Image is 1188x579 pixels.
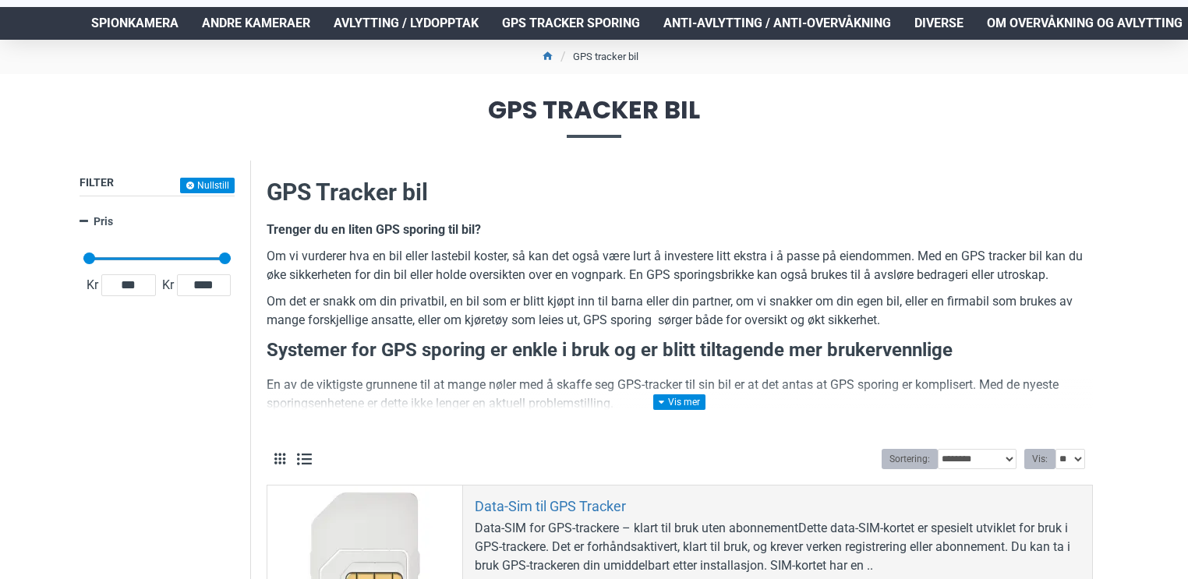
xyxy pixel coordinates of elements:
a: GPS Tracker Sporing [490,7,652,40]
span: Om overvåkning og avlytting [987,14,1183,33]
span: Filter [80,176,114,189]
h2: GPS Tracker bil [267,176,1093,209]
h3: Systemer for GPS sporing er enkle i bruk og er blitt tiltagende mer brukervennlige [267,337,1093,364]
a: Data-Sim til GPS Tracker [475,497,626,515]
b: Trenger du en liten GPS sporing til bil? [267,222,481,237]
span: GPS Tracker Sporing [502,14,640,33]
a: Avlytting / Lydopptak [322,7,490,40]
a: Pris [80,208,235,235]
p: Om vi vurderer hva en bil eller lastebil koster, så kan det også være lurt å investere litt ekstr... [267,247,1093,284]
span: Kr [83,276,101,295]
span: GPS tracker bil [80,97,1108,137]
label: Vis: [1024,449,1055,469]
p: En av de viktigste grunnene til at mange nøler med å skaffe seg GPS-tracker til sin bil er at det... [267,376,1093,413]
span: Andre kameraer [202,14,310,33]
a: Spionkamera [80,7,190,40]
span: Diverse [914,14,963,33]
span: Avlytting / Lydopptak [334,14,479,33]
p: Om det er snakk om din privatbil, en bil som er blitt kjøpt inn til barna eller din partner, om v... [267,292,1093,330]
span: Kr [159,276,177,295]
label: Sortering: [882,449,938,469]
span: Anti-avlytting / Anti-overvåkning [663,14,891,33]
span: Spionkamera [91,14,179,33]
a: Diverse [903,7,975,40]
a: Anti-avlytting / Anti-overvåkning [652,7,903,40]
a: Andre kameraer [190,7,322,40]
div: Data-SIM for GPS-trackere – klart til bruk uten abonnementDette data-SIM-kortet er spesielt utvik... [475,519,1080,575]
button: Nullstill [180,178,235,193]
